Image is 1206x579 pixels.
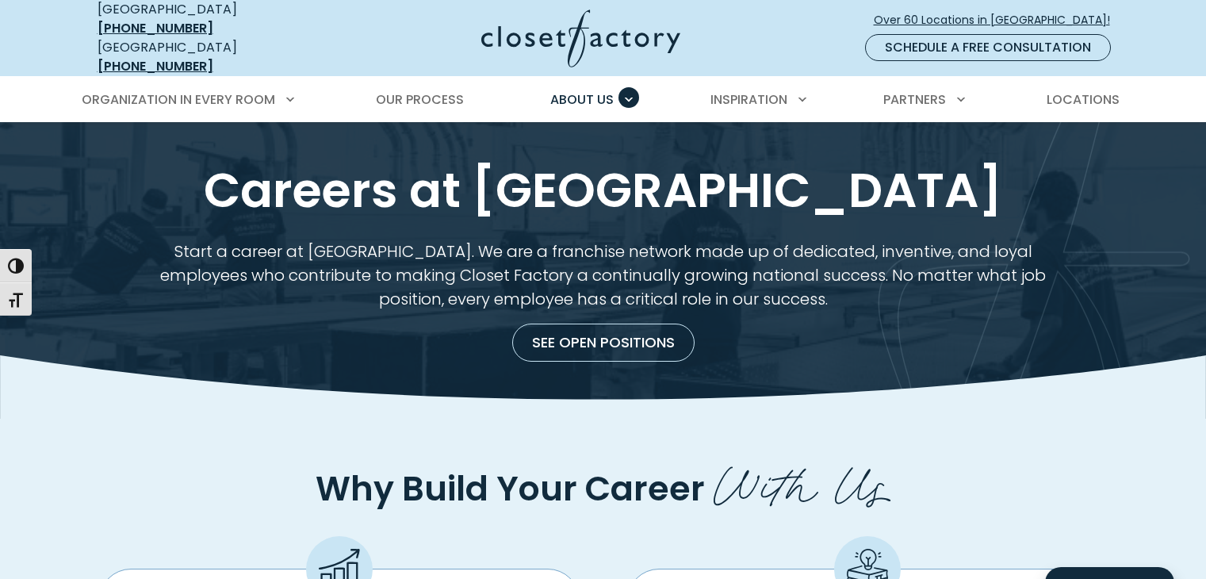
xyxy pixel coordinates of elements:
span: Inspiration [710,90,787,109]
span: Locations [1047,90,1120,109]
a: [PHONE_NUMBER] [98,19,213,37]
a: Over 60 Locations in [GEOGRAPHIC_DATA]! [873,6,1124,34]
span: Over 60 Locations in [GEOGRAPHIC_DATA]! [874,12,1123,29]
div: [GEOGRAPHIC_DATA] [98,38,327,76]
a: See Open Positions [512,324,695,362]
a: Schedule a Free Consultation [865,34,1111,61]
span: Partners [883,90,946,109]
nav: Primary Menu [71,78,1136,122]
h1: Careers at [GEOGRAPHIC_DATA] [94,160,1112,220]
span: With Us [714,444,891,516]
span: About Us [550,90,614,109]
a: [PHONE_NUMBER] [98,57,213,75]
span: Why Build Your Career [316,465,705,512]
img: Closet Factory Logo [481,10,680,67]
span: Our Process [376,90,464,109]
p: Start a career at [GEOGRAPHIC_DATA]. We are a franchise network made up of dedicated, inventive, ... [137,240,1069,311]
span: Organization in Every Room [82,90,275,109]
